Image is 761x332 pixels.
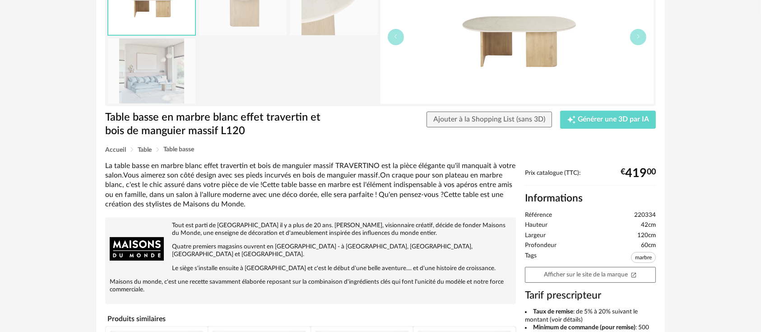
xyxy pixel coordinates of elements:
[110,265,511,272] p: Le siège s'installe ensuite à [GEOGRAPHIC_DATA] et c'est le début d'une belle aventure.... et d'u...
[427,112,552,128] button: Ajouter à la Shopping List (sans 3D)
[525,289,656,302] h3: Tarif prescripteur
[525,169,656,186] div: Prix catalogue (TTC):
[525,252,537,265] span: Tags
[105,147,126,153] span: Accueil
[163,146,194,153] span: Table basse
[105,312,516,326] h4: Produits similaires
[560,111,656,129] button: Creation icon Générer une 3D par IA
[108,38,195,103] img: table-basse-en-marbre-blanc-effet-travertin-et-bois-de-manguier-massif-l120-1000-14-0-220334_28.jpg
[525,242,557,250] span: Profondeur
[105,146,656,153] div: Breadcrumb
[110,278,511,294] p: Maisons du monde, c'est une recette savamment élaborée reposant sur la combinaison d'ingrédients ...
[621,170,656,177] div: € 00
[625,170,647,177] span: 419
[641,242,656,250] span: 60cm
[110,243,511,258] p: Quatre premiers magasins ouvrent en [GEOGRAPHIC_DATA] - à [GEOGRAPHIC_DATA], [GEOGRAPHIC_DATA], [...
[105,111,329,138] h1: Table basse en marbre blanc effet travertin et bois de manguier massif L120
[105,161,516,209] div: La table basse en marbre blanc effet travertin et bois de manguier massif TRAVERTINO est la pièce...
[525,211,552,220] span: Référence
[567,115,576,124] span: Creation icon
[631,271,637,277] span: Open In New icon
[525,221,548,229] span: Hauteur
[138,147,152,153] span: Table
[631,252,656,263] span: marbre
[110,222,164,276] img: brand logo
[634,211,656,220] span: 220334
[534,309,574,315] b: Taux de remise
[534,324,636,331] b: Minimum de commande (pour remise)
[637,232,656,240] span: 120cm
[578,116,649,123] span: Générer une 3D par IA
[525,267,656,283] a: Afficher sur le site de la marqueOpen In New icon
[525,308,656,324] li: : de 5% à 20% suivant le montant (voir détails)
[641,221,656,229] span: 42cm
[525,232,546,240] span: Largeur
[433,116,545,123] span: Ajouter à la Shopping List (sans 3D)
[110,222,511,237] p: Tout est parti de [GEOGRAPHIC_DATA] il y a plus de 20 ans. [PERSON_NAME], visionnaire créatif, dé...
[525,192,656,205] h2: Informations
